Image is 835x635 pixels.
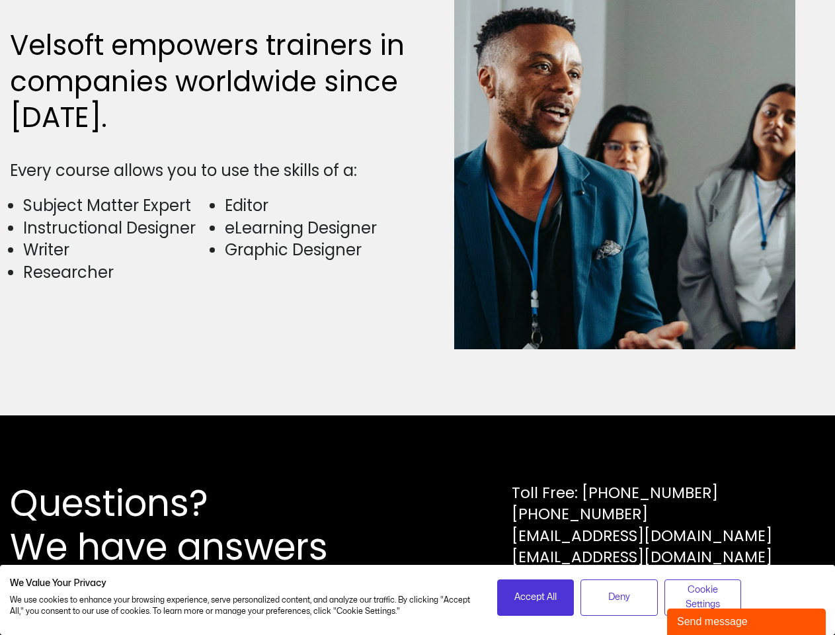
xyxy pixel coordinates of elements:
[23,194,209,217] li: Subject Matter Expert
[10,577,477,589] h2: We Value Your Privacy
[225,194,411,217] li: Editor
[514,590,557,605] span: Accept All
[512,482,772,568] div: Toll Free: [PHONE_NUMBER] [PHONE_NUMBER] [EMAIL_ADDRESS][DOMAIN_NAME] [EMAIL_ADDRESS][DOMAIN_NAME]
[497,579,575,616] button: Accept all cookies
[225,239,411,261] li: Graphic Designer
[10,28,411,136] h2: Velsoft empowers trainers in companies worldwide since [DATE].
[23,217,209,239] li: Instructional Designer
[673,583,733,613] span: Cookie Settings
[23,261,209,284] li: Researcher
[225,217,411,239] li: eLearning Designer
[10,159,411,182] div: Every course allows you to use the skills of a:
[664,579,742,616] button: Adjust cookie preferences
[608,590,630,605] span: Deny
[23,239,209,261] li: Writer
[10,595,477,617] p: We use cookies to enhance your browsing experience, serve personalized content, and analyze our t...
[10,482,376,569] h2: Questions? We have answers
[580,579,658,616] button: Deny all cookies
[667,606,828,635] iframe: chat widget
